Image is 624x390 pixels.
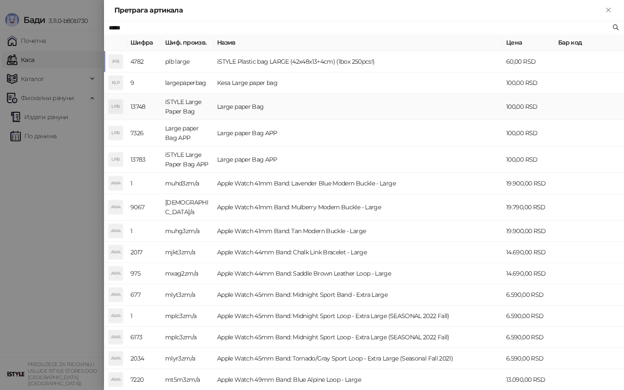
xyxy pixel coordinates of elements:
[109,373,123,387] div: AW4
[109,351,123,365] div: AW4
[555,34,624,51] th: Бар код
[214,327,503,348] td: Apple Watch 45mm Band: Midnight Sport Loop - Extra Large (SEASONAL 2022 Fall)
[127,242,162,263] td: 2017
[127,72,162,94] td: 9
[109,224,123,238] div: AW4
[109,55,123,68] div: IPB
[214,51,503,72] td: iSTYLE Plastic bag LARGE (42x48x13+4cm) (1box 250pcs!)
[127,146,162,173] td: 13783
[162,348,214,369] td: mlyr3zm/a
[162,305,214,327] td: mplc3zm/a
[127,263,162,284] td: 975
[503,284,555,305] td: 6.590,00 RSD
[503,72,555,94] td: 100,00 RSD
[162,34,214,51] th: Шиф. произв.
[503,120,555,146] td: 100,00 RSD
[214,94,503,120] td: Large paper Bag
[214,221,503,242] td: Apple Watch 41mm Band: Tan Modern Buckle - Large
[214,263,503,284] td: Apple Watch 44mm Band: Saddle Brown Leather Loop - Large
[127,348,162,369] td: 2034
[162,51,214,72] td: plb large
[109,153,123,166] div: LPB
[214,284,503,305] td: Apple Watch 45mm Band: Midnight Sport Band - Extra Large
[109,245,123,259] div: AW4
[162,72,214,94] td: largepaperbag
[162,146,214,173] td: iSTYLE Large Paper Bag APP
[503,348,555,369] td: 6.590,00 RSD
[162,173,214,194] td: muhd3zm/a
[127,284,162,305] td: 677
[162,194,214,221] td: [DEMOGRAPHIC_DATA]/a
[214,72,503,94] td: Kesa Large paper bag
[109,176,123,190] div: AW4
[214,146,503,173] td: Large paper Bag APP
[503,221,555,242] td: 19.900,00 RSD
[109,100,123,114] div: LPB
[214,242,503,263] td: Apple Watch 44mm Band: Chalk Link Bracelet - Large
[127,34,162,51] th: Шифра
[162,242,214,263] td: mjkt3zm/a
[503,173,555,194] td: 19.900,00 RSD
[109,309,123,323] div: AW4
[162,221,214,242] td: muhg3zm/a
[214,305,503,327] td: Apple Watch 45mm Band: Midnight Sport Loop - Extra Large (SEASONAL 2022 Fall)
[603,5,614,16] button: Close
[503,146,555,173] td: 100,00 RSD
[127,221,162,242] td: 1
[162,327,214,348] td: mplc3zm/a
[214,34,503,51] th: Назив
[127,194,162,221] td: 9067
[503,242,555,263] td: 14.690,00 RSD
[109,266,123,280] div: AW4
[162,120,214,146] td: Large paper Bag APP
[214,194,503,221] td: Apple Watch 41mm Band: Mulberry Modern Buckle - Large
[127,173,162,194] td: 1
[109,200,123,214] div: AW4
[503,194,555,221] td: 19.790,00 RSD
[503,34,555,51] th: Цена
[109,288,123,302] div: AW4
[162,263,214,284] td: mxag2zm/a
[503,51,555,72] td: 60,00 RSD
[114,5,603,16] div: Претрага артикала
[109,126,123,140] div: LPB
[214,120,503,146] td: Large paper Bag APP
[127,120,162,146] td: 7326
[503,94,555,120] td: 100,00 RSD
[127,305,162,327] td: 1
[109,330,123,344] div: AW4
[503,263,555,284] td: 14.690,00 RSD
[109,76,123,90] div: KLP
[503,327,555,348] td: 6.590,00 RSD
[127,94,162,120] td: 13748
[162,94,214,120] td: iSTYLE Large Paper Bag
[503,305,555,327] td: 6.590,00 RSD
[127,327,162,348] td: 6173
[162,284,214,305] td: mlyt3zm/a
[214,348,503,369] td: Apple Watch 45mm Band: Tornado/Gray Sport Loop - Extra Large (Seasonal Fall 2021)
[127,51,162,72] td: 4782
[214,173,503,194] td: Apple Watch 41mm Band: Lavender Blue Modern Buckle - Large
